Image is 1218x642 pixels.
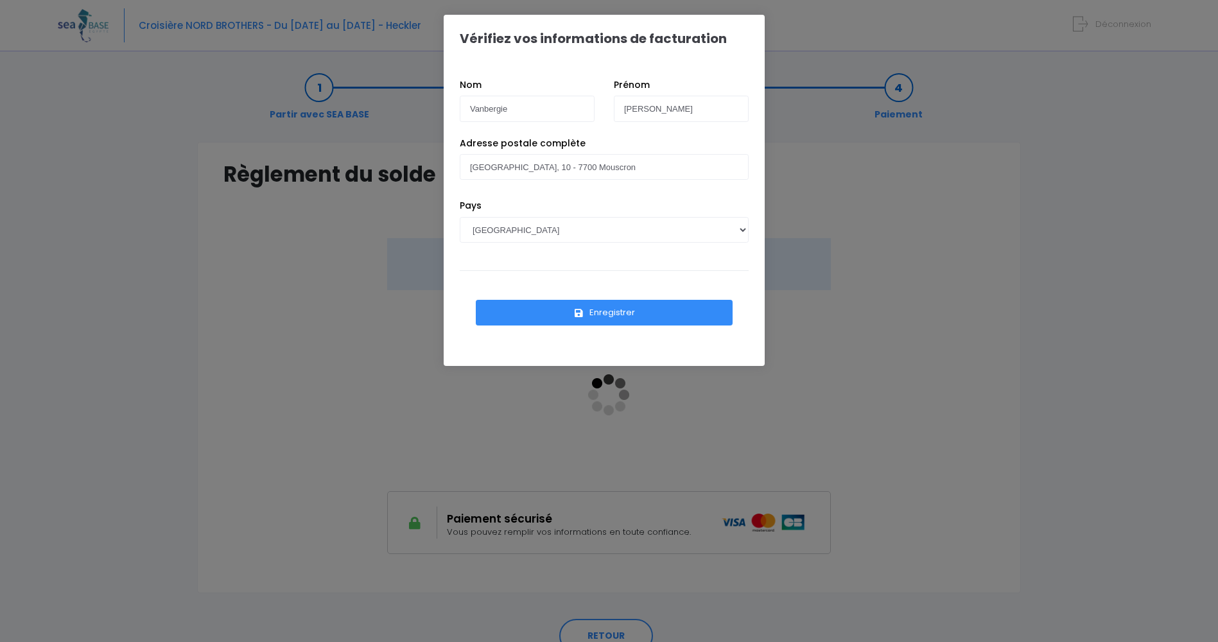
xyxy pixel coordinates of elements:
[460,78,482,92] label: Nom
[460,199,482,213] label: Pays
[460,31,727,46] h1: Vérifiez vos informations de facturation
[614,78,650,92] label: Prénom
[476,300,733,325] button: Enregistrer
[460,137,586,150] label: Adresse postale complète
